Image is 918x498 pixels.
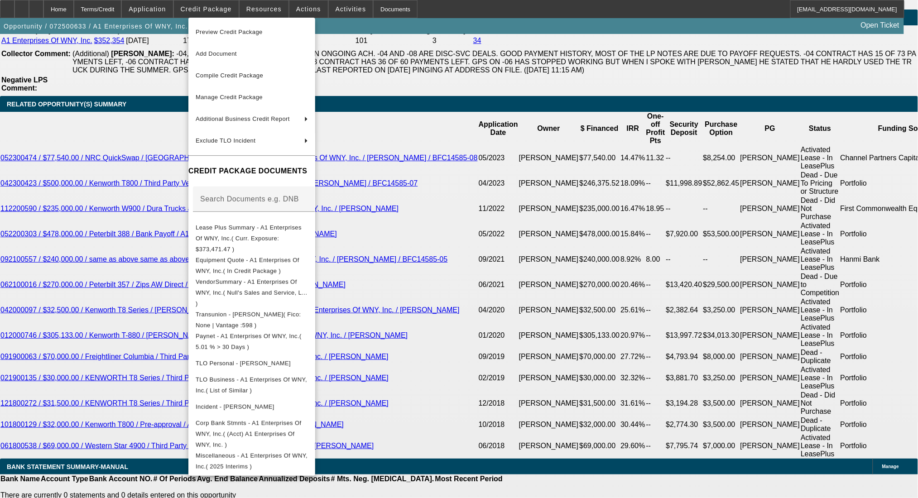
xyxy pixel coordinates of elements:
[196,94,263,101] span: Manage Credit Package
[188,374,315,396] button: TLO Business - A1 Enterprises Of WNY, Inc.( List of Similar )
[188,352,315,374] button: TLO Personal - Kalenda, William
[188,330,315,352] button: Paynet - A1 Enterprises Of WNY, Inc.( 5.01 % > 30 Days )
[196,115,290,122] span: Additional Business Credit Report
[188,276,315,309] button: VendorSummary - A1 Enterprises Of WNY, Inc.( Null's Sales and Service, L... )
[188,450,315,472] button: Miscellaneous - A1 Enterprises Of WNY, Inc.( 2025 Interims )
[188,222,315,254] button: Lease Plus Summary - A1 Enterprises Of WNY, Inc.( Curr. Exposure: $373,471.47 )
[196,419,302,448] span: Corp Bank Stmnts - A1 Enterprises Of WNY, Inc.( (Acct) A1 Enterprises Of WNY, Inc. )
[196,256,299,274] span: Equipment Quote - A1 Enterprises Of WNY, Inc.( In Credit Package )
[196,29,263,35] span: Preview Credit Package
[188,254,315,276] button: Equipment Quote - A1 Enterprises Of WNY, Inc.( In Credit Package )
[196,359,291,366] span: TLO Personal - [PERSON_NAME]
[196,403,274,410] span: Incident - [PERSON_NAME]
[196,376,307,393] span: TLO Business - A1 Enterprises Of WNY, Inc.( List of Similar )
[196,72,263,79] span: Compile Credit Package
[196,137,255,144] span: Exclude TLO Incident
[196,50,237,57] span: Add Document
[196,278,308,306] span: VendorSummary - A1 Enterprises Of WNY, Inc.( Null's Sales and Service, L... )
[200,195,299,202] mat-label: Search Documents e.g. DNB
[196,332,302,350] span: Paynet - A1 Enterprises Of WNY, Inc.( 5.01 % > 30 Days )
[188,166,315,177] h4: CREDIT PACKAGE DOCUMENTS
[188,417,315,450] button: Corp Bank Stmnts - A1 Enterprises Of WNY, Inc.( (Acct) A1 Enterprises Of WNY, Inc. )
[188,309,315,330] button: Transunion - Kalenda, William( Fico: None | Vantage :598 )
[188,396,315,417] button: Incident - Kalenda, William
[196,452,308,469] span: Miscellaneous - A1 Enterprises Of WNY, Inc.( 2025 Interims )
[196,224,302,252] span: Lease Plus Summary - A1 Enterprises Of WNY, Inc.( Curr. Exposure: $373,471.47 )
[196,311,301,328] span: Transunion - [PERSON_NAME]( Fico: None | Vantage :598 )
